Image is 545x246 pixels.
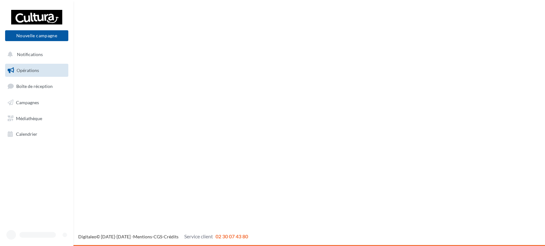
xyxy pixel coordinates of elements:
[78,234,248,239] span: © [DATE]-[DATE] - - -
[4,64,70,77] a: Opérations
[133,234,152,239] a: Mentions
[4,127,70,141] a: Calendrier
[16,115,42,121] span: Médiathèque
[16,131,37,137] span: Calendrier
[184,233,213,239] span: Service client
[16,100,39,105] span: Campagnes
[164,234,178,239] a: Crédits
[154,234,162,239] a: CGS
[5,30,68,41] button: Nouvelle campagne
[216,233,248,239] span: 02 30 07 43 80
[16,83,53,89] span: Boîte de réception
[17,68,39,73] span: Opérations
[78,234,96,239] a: Digitaleo
[4,79,70,93] a: Boîte de réception
[4,96,70,109] a: Campagnes
[4,48,67,61] button: Notifications
[17,52,43,57] span: Notifications
[4,112,70,125] a: Médiathèque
